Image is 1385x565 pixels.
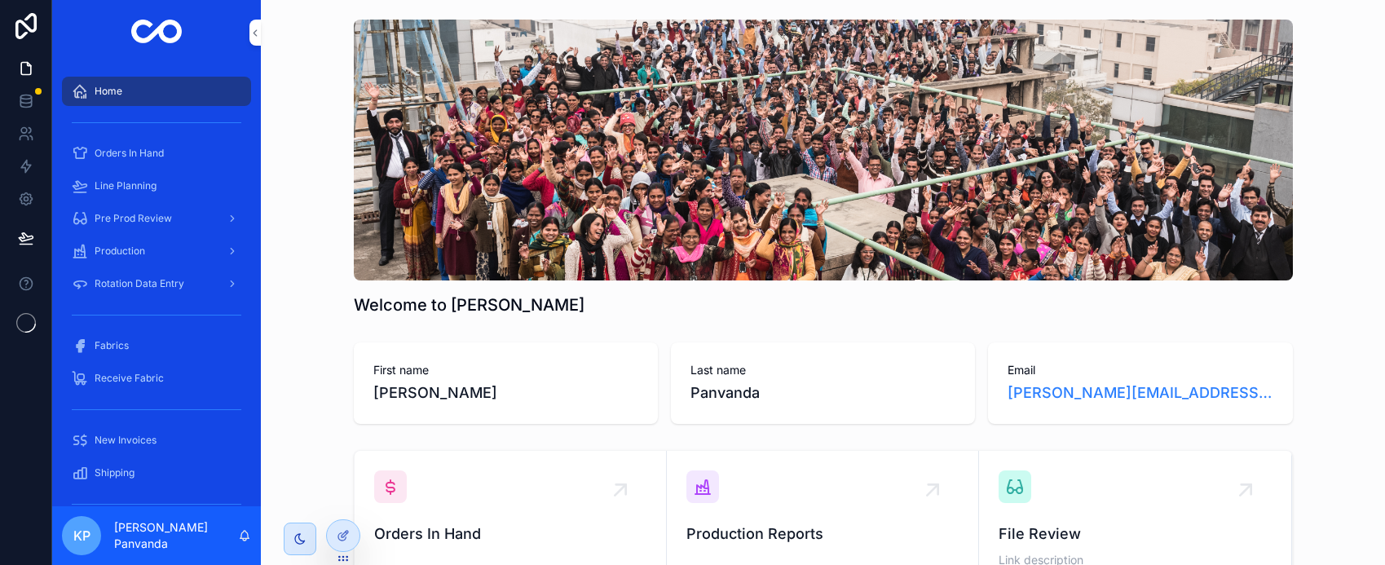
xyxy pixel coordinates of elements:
[373,382,638,404] span: [PERSON_NAME]
[690,362,955,378] span: Last name
[690,382,955,404] span: Panvanda
[374,523,646,545] span: Orders In Hand
[62,204,251,233] a: Pre Prod Review
[73,526,90,545] span: KP
[62,139,251,168] a: Orders In Hand
[95,179,157,192] span: Line Planning
[62,77,251,106] a: Home
[373,362,638,378] span: First name
[62,426,251,455] a: New Invoices
[62,171,251,201] a: Line Planning
[95,147,164,160] span: Orders In Hand
[95,245,145,258] span: Production
[62,458,251,488] a: Shipping
[95,277,184,290] span: Rotation Data Entry
[95,339,129,352] span: Fabrics
[95,434,157,447] span: New Invoices
[62,364,251,393] a: Receive Fabric
[62,236,251,266] a: Production
[354,294,584,316] h1: Welcome to [PERSON_NAME]
[52,65,261,506] div: scrollable content
[95,85,122,98] span: Home
[999,523,1271,545] span: File Review
[686,523,959,545] span: Production Reports
[114,519,238,552] p: [PERSON_NAME] Panvanda
[62,331,251,360] a: Fabrics
[95,212,172,225] span: Pre Prod Review
[62,269,251,298] a: Rotation Data Entry
[1008,362,1273,378] span: Email
[131,20,183,46] img: App logo
[95,372,164,385] span: Receive Fabric
[1008,382,1273,404] a: [PERSON_NAME][EMAIL_ADDRESS][PERSON_NAME][DOMAIN_NAME]
[95,466,135,479] span: Shipping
